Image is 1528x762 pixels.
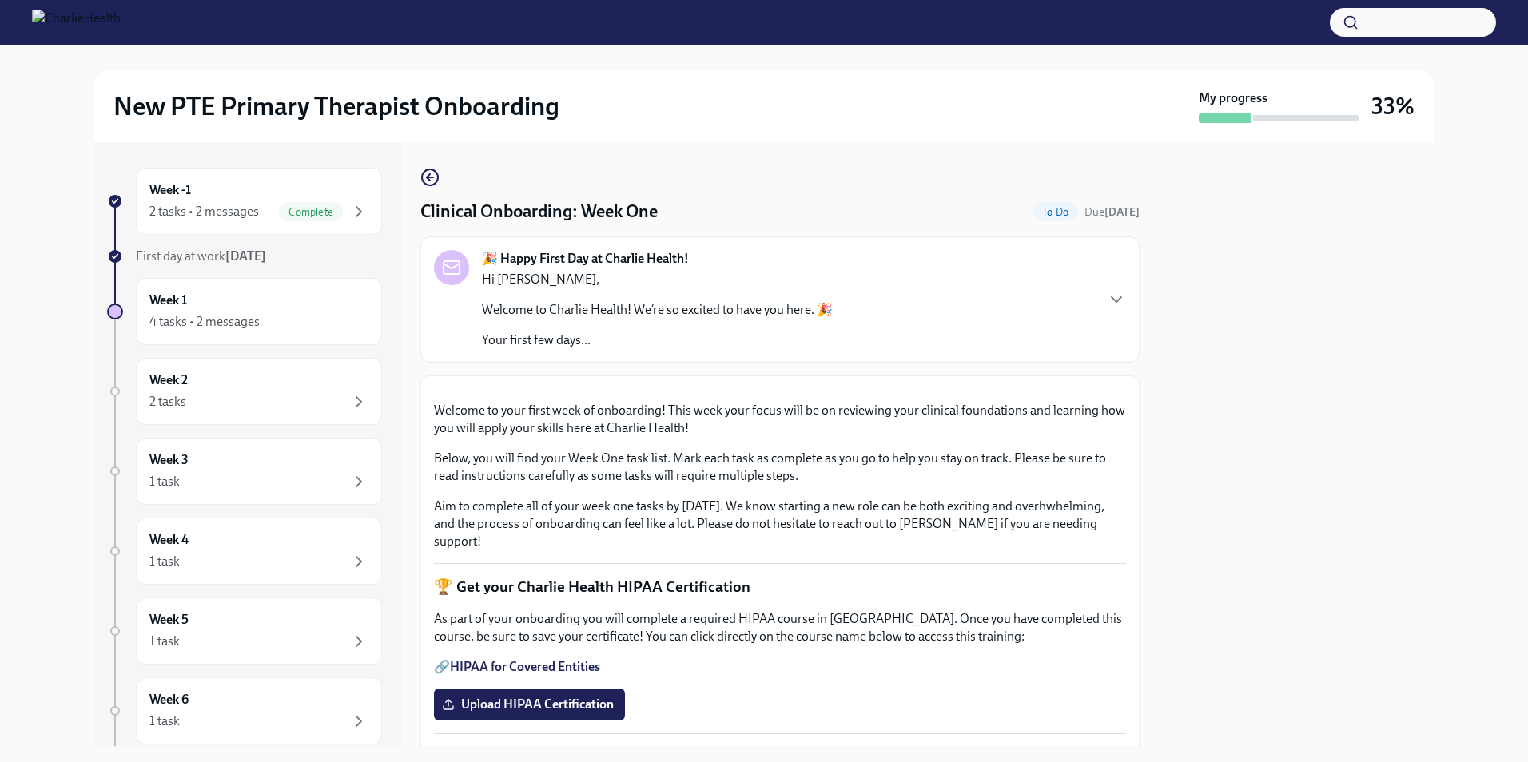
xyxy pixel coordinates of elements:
[149,203,259,220] div: 2 tasks • 2 messages
[149,181,191,199] h6: Week -1
[107,597,382,665] a: Week 51 task
[1084,204,1140,220] span: August 23rd, 2025 10:00
[149,371,188,389] h6: Week 2
[149,611,189,629] h6: Week 5
[434,402,1126,437] p: Welcome to your first week of onboarding! This week your focus will be on reviewing your clinical...
[149,691,189,708] h6: Week 6
[149,393,186,411] div: 2 tasks
[1371,92,1415,121] h3: 33%
[107,278,382,345] a: Week 14 tasks • 2 messages
[149,712,180,730] div: 1 task
[1033,206,1078,218] span: To Do
[1084,205,1140,219] span: Due
[1104,205,1140,219] strong: [DATE]
[107,358,382,425] a: Week 22 tasks
[450,659,600,674] a: HIPAA for Covered Entities
[149,451,189,469] h6: Week 3
[434,610,1126,645] p: As part of your onboarding you will complete a required HIPAA course in [GEOGRAPHIC_DATA]. Once y...
[434,498,1126,550] p: Aim to complete all of your week one tasks by [DATE]. We know starting a new role can be both exc...
[107,677,382,744] a: Week 61 task
[107,438,382,505] a: Week 31 task
[149,531,189,549] h6: Week 4
[420,200,658,224] h4: Clinical Onboarding: Week One
[482,331,833,349] p: Your first few days...
[107,518,382,585] a: Week 41 task
[434,577,1126,597] p: 🏆 Get your Charlie Health HIPAA Certification
[1199,89,1267,107] strong: My progress
[445,697,614,712] span: Upload HIPAA Certification
[434,658,1126,676] p: 🔗
[149,553,180,570] div: 1 task
[434,689,625,720] label: Upload HIPAA Certification
[136,248,266,264] span: First day at work
[279,206,343,218] span: Complete
[32,10,121,35] img: CharlieHealth
[482,250,689,268] strong: 🎉 Happy First Day at Charlie Health!
[113,90,559,122] h2: New PTE Primary Therapist Onboarding
[149,473,180,490] div: 1 task
[149,633,180,650] div: 1 task
[107,248,382,265] a: First day at work[DATE]
[482,271,833,288] p: Hi [PERSON_NAME],
[434,450,1126,485] p: Below, you will find your Week One task list. Mark each task as complete as you go to help you st...
[107,168,382,235] a: Week -12 tasks • 2 messagesComplete
[225,248,266,264] strong: [DATE]
[482,301,833,319] p: Welcome to Charlie Health! We’re so excited to have you here. 🎉
[149,292,187,309] h6: Week 1
[149,313,260,331] div: 4 tasks • 2 messages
